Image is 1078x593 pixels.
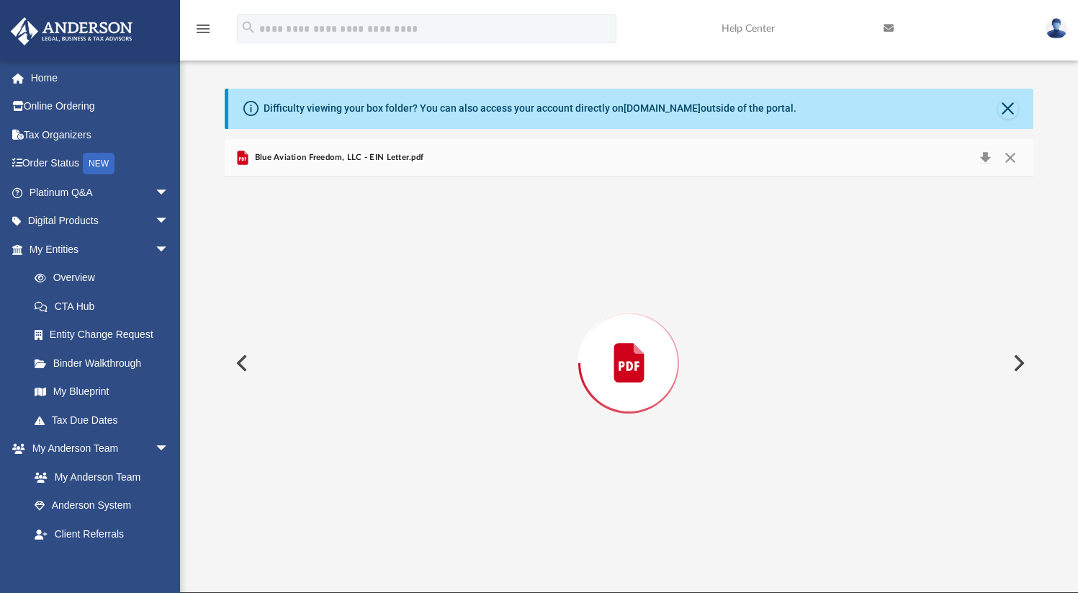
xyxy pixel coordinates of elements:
div: NEW [83,153,114,174]
a: Tax Due Dates [20,406,191,434]
div: Preview [225,139,1033,549]
button: Download [972,148,998,168]
button: Close [998,99,1018,119]
a: menu [194,27,212,37]
a: Anderson System [20,491,184,520]
a: My Anderson Teamarrow_drop_down [10,434,184,463]
i: search [241,19,256,35]
a: Entity Change Request [20,321,191,349]
a: My Anderson Team [20,463,176,491]
a: Tax Organizers [10,120,191,149]
a: CTA Hub [20,292,191,321]
span: arrow_drop_down [155,207,184,236]
a: Online Ordering [10,92,191,121]
a: Order StatusNEW [10,149,191,179]
img: User Pic [1046,18,1067,39]
span: Blue Aviation Freedom, LLC - EIN Letter.pdf [251,151,423,164]
span: arrow_drop_down [155,434,184,464]
a: My Blueprint [20,378,184,406]
button: Next File [1002,343,1033,383]
a: Client Referrals [20,520,184,548]
span: arrow_drop_down [155,235,184,264]
a: Platinum Q&Aarrow_drop_down [10,178,191,207]
a: My Entitiesarrow_drop_down [10,235,191,264]
img: Anderson Advisors Platinum Portal [6,17,137,45]
button: Close [997,148,1023,168]
a: [DOMAIN_NAME] [624,102,701,114]
span: arrow_drop_down [155,178,184,208]
i: menu [194,20,212,37]
div: Difficulty viewing your box folder? You can also access your account directly on outside of the p... [264,101,796,116]
a: Overview [20,264,191,293]
a: Digital Productsarrow_drop_down [10,207,191,236]
a: Binder Walkthrough [20,349,191,378]
a: Home [10,63,191,92]
button: Previous File [225,343,256,383]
